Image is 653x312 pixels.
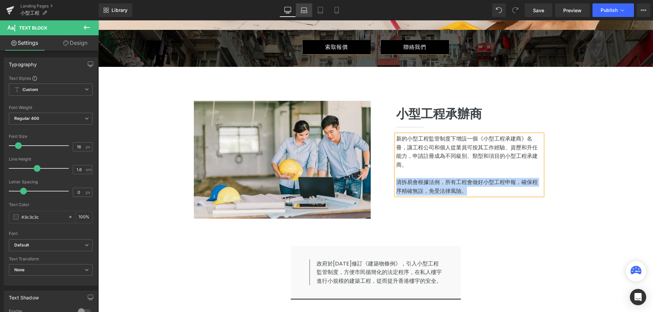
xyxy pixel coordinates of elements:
[630,289,646,305] div: Open Intercom Messenger
[283,20,351,34] a: 聯絡我們
[296,3,312,17] a: Laptop
[9,157,93,162] div: Line Height
[227,23,250,31] span: 索取報價
[305,23,328,31] span: 聯絡我們
[601,7,618,13] span: Publish
[76,211,92,223] div: %
[298,158,444,175] p: 清拆易會根據法例，所有工程會做好小型工程申報，確保程序精確無誤，免受法律風險。
[592,3,634,17] button: Publish
[86,190,91,195] span: px
[9,75,93,81] div: Text Styles
[14,242,29,248] i: Default
[298,84,444,104] h2: 小型工程承辦商
[9,58,37,67] div: Typography
[563,7,582,14] span: Preview
[218,239,344,265] p: 政府於[DATE]修訂《建築物條例》，引入小型工程監管制度，方便市民循簡化的法定程序，在私人樓宇進行小規模的建築工程，從而提升香港樓宇的安全。
[20,3,99,9] a: Landing Pages
[14,267,25,272] b: None
[86,167,91,172] span: em
[86,145,91,149] span: px
[21,213,65,221] input: Color
[9,231,93,236] div: Font
[9,202,93,207] div: Text Color
[533,7,544,14] span: Save
[99,3,132,17] a: New Library
[9,257,93,261] div: Text Transform
[492,3,506,17] button: Undo
[51,35,100,51] a: Design
[280,3,296,17] a: Desktop
[555,3,590,17] a: Preview
[312,3,329,17] a: Tablet
[9,180,93,184] div: Letter Spacing
[637,3,650,17] button: More
[508,3,522,17] button: Redo
[112,7,128,13] span: Library
[9,134,93,139] div: Font Size
[9,291,39,300] div: Text Shadow
[14,116,39,121] b: Regular 400
[19,25,47,31] span: Text Block
[20,10,39,16] span: 小型工程
[9,105,93,110] div: Font Weight
[204,20,272,34] a: 索取報價
[329,3,345,17] a: Mobile
[96,80,272,198] img: 小型工程承辦商 清拆工程 小型工程 清拆僭建 石棉瓦清拆 搬運傢俬
[298,114,444,149] p: 新的小型工程監管制度下增設一個《小型工程承建商》名冊，讓工程公司和個人從業員可按其工作經驗、資歷和升任能力，申請註冊成為不同級別、類型和項目的小型工程承建商。
[22,87,38,93] b: Custom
